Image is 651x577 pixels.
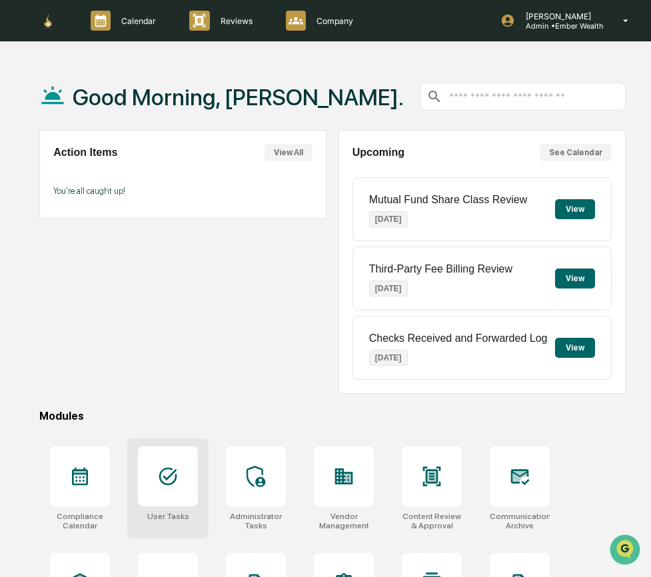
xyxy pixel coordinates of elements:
[50,512,110,530] div: Compliance Calendar
[227,106,243,122] button: Start new chat
[540,144,612,161] button: See Calendar
[91,163,171,187] a: 🗄️Attestations
[39,410,625,422] div: Modules
[555,199,595,219] button: View
[13,195,24,205] div: 🔎
[369,332,548,344] p: Checks Received and Forwarded Log
[608,533,644,569] iframe: Open customer support
[352,147,404,159] h2: Upcoming
[94,225,161,236] a: Powered byPylon
[27,168,86,181] span: Preclearance
[73,84,404,111] h1: Good Morning, [PERSON_NAME].
[306,16,360,26] p: Company
[111,16,163,26] p: Calendar
[314,512,374,530] div: Vendor Management
[8,188,89,212] a: 🔎Data Lookup
[13,169,24,180] div: 🖐️
[369,350,408,366] p: [DATE]
[515,21,604,31] p: Admin • Ember Wealth
[369,281,408,296] p: [DATE]
[133,226,161,236] span: Pylon
[8,163,91,187] a: 🖐️Preclearance
[490,512,550,530] div: Communications Archive
[226,512,286,530] div: Administrator Tasks
[27,193,84,207] span: Data Lookup
[369,211,408,227] p: [DATE]
[32,12,64,30] img: logo
[13,28,243,49] p: How can we help?
[555,338,595,358] button: View
[369,263,512,275] p: Third-Party Fee Billing Review
[555,269,595,288] button: View
[110,168,165,181] span: Attestations
[53,147,117,159] h2: Action Items
[515,11,604,21] p: [PERSON_NAME]
[13,102,37,126] img: 1746055101610-c473b297-6a78-478c-a979-82029cc54cd1
[265,144,313,161] button: View All
[210,16,259,26] p: Reviews
[369,194,527,206] p: Mutual Fund Share Class Review
[97,169,107,180] div: 🗄️
[147,512,189,521] div: User Tasks
[53,186,313,196] p: You're all caught up!
[45,115,169,126] div: We're available if you need us!
[402,512,462,530] div: Content Review & Approval
[45,102,219,115] div: Start new chat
